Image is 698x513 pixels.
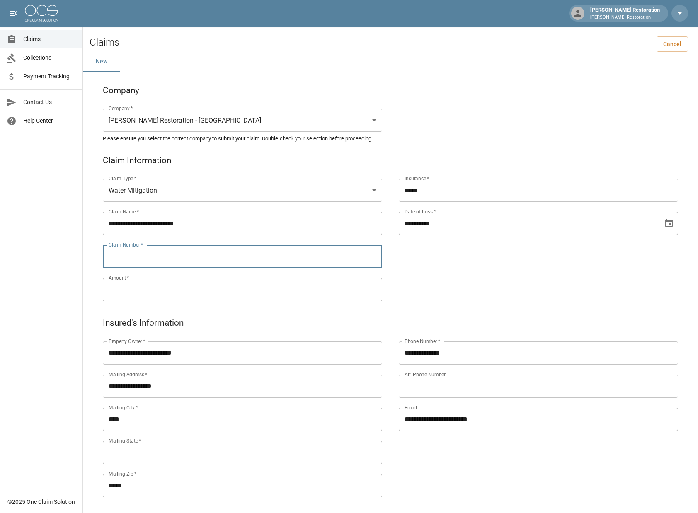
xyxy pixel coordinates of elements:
label: Alt. Phone Number [405,371,446,378]
label: Company [109,105,133,112]
label: Property Owner [109,338,145,345]
div: dynamic tabs [83,52,698,72]
div: Water Mitigation [103,179,382,202]
div: © 2025 One Claim Solution [7,498,75,506]
button: Choose date, selected date is Sep 5, 2025 [661,215,677,232]
label: Email [405,404,417,411]
label: Mailing State [109,437,141,444]
button: open drawer [5,5,22,22]
label: Mailing Address [109,371,147,378]
div: [PERSON_NAME] Restoration - [GEOGRAPHIC_DATA] [103,109,382,132]
label: Claim Number [109,241,143,248]
label: Mailing City [109,404,138,411]
h2: Claims [90,36,119,48]
label: Claim Name [109,208,139,215]
a: Cancel [657,36,688,52]
h5: Please ensure you select the correct company to submit your claim. Double-check your selection be... [103,135,678,142]
span: Payment Tracking [23,72,76,81]
label: Claim Type [109,175,136,182]
span: Claims [23,35,76,44]
p: [PERSON_NAME] Restoration [590,14,660,21]
img: ocs-logo-white-transparent.png [25,5,58,22]
label: Date of Loss [405,208,436,215]
label: Phone Number [405,338,440,345]
label: Mailing Zip [109,470,137,477]
span: Collections [23,53,76,62]
label: Insurance [405,175,429,182]
button: New [83,52,120,72]
div: [PERSON_NAME] Restoration [587,6,663,21]
span: Contact Us [23,98,76,106]
span: Help Center [23,116,76,125]
label: Amount [109,274,129,281]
